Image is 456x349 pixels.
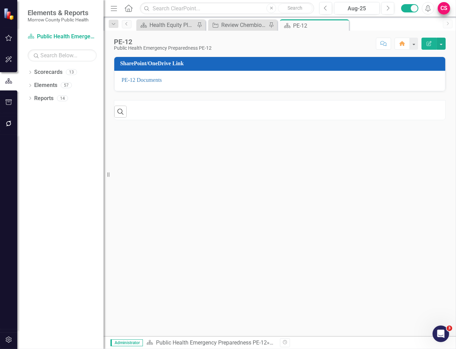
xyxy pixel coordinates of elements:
span: Elements & Reports [28,9,88,17]
small: Morrow County Public Health [28,17,88,22]
a: Health Equity Plan [138,21,195,29]
button: Aug-25 [334,2,380,14]
input: Search ClearPoint... [140,2,314,14]
iframe: Intercom live chat [433,326,449,342]
span: 3 [447,326,452,331]
span: Search [288,5,303,11]
span: Administrator [110,339,143,346]
a: Scorecards [34,68,62,76]
h3: SharePoint/OneDrive Link [120,60,442,67]
a: Public Health Emergency Preparedness PE-12 [28,33,97,41]
a: PE-12 Documents [122,77,162,83]
div: Aug-25 [337,4,377,13]
a: Elements [34,81,57,89]
a: Review Chembio [MEDICAL_DATA] [MEDICAL_DATA] Rapid Testing Protocol and Procedure [210,21,267,29]
div: 13 [66,69,77,75]
div: PE-12 [293,21,347,30]
a: Reports [34,95,54,103]
div: 57 [61,83,72,88]
div: 14 [57,95,68,101]
img: ClearPoint Strategy [3,8,16,20]
button: CS [438,2,450,14]
div: » [146,339,275,347]
input: Search Below... [28,49,97,61]
div: Health Equity Plan [149,21,195,29]
div: PE-12 [114,38,212,46]
div: Review Chembio [MEDICAL_DATA] [MEDICAL_DATA] Rapid Testing Protocol and Procedure [221,21,267,29]
button: Search [278,3,312,13]
a: Public Health Emergency Preparedness PE-12 [156,339,267,346]
div: Public Health Emergency Preparedness PE-12 [114,46,212,51]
